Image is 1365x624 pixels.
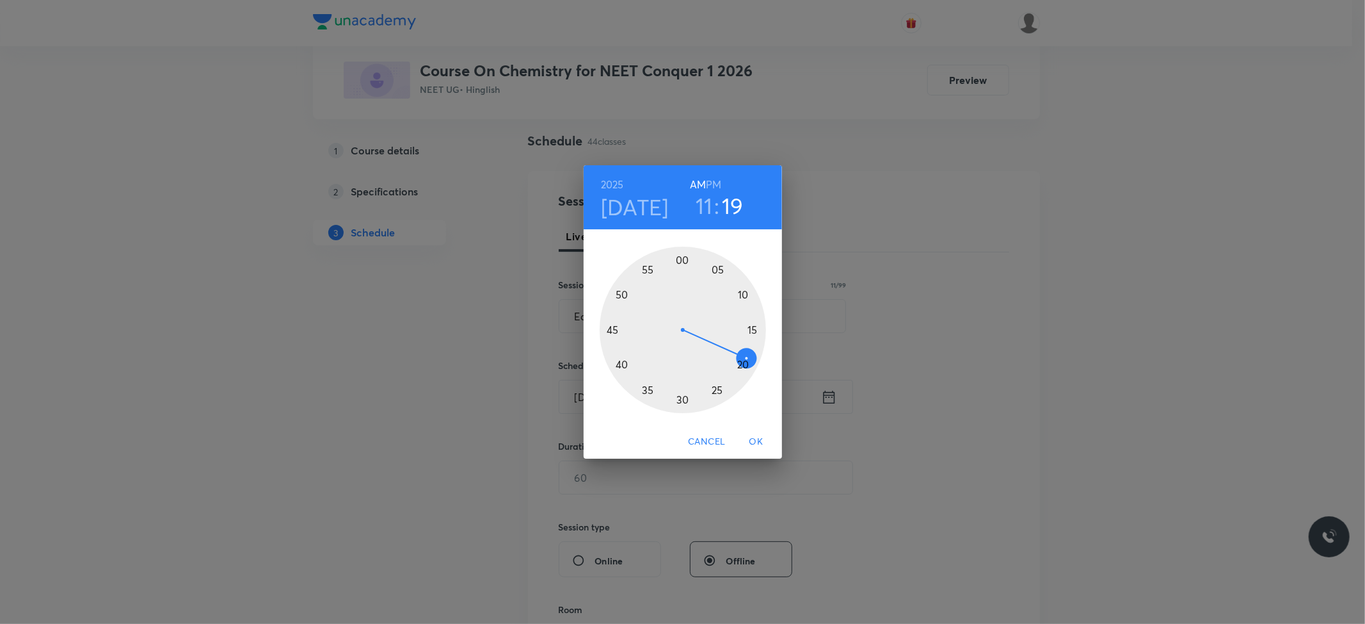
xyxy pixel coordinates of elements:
[736,430,777,454] button: OK
[741,434,772,450] span: OK
[688,434,725,450] span: Cancel
[601,193,669,220] button: [DATE]
[722,192,744,219] button: 19
[683,430,730,454] button: Cancel
[690,176,706,193] button: AM
[706,176,721,193] button: PM
[714,192,719,219] h3: :
[601,176,624,193] button: 2025
[696,192,713,219] button: 11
